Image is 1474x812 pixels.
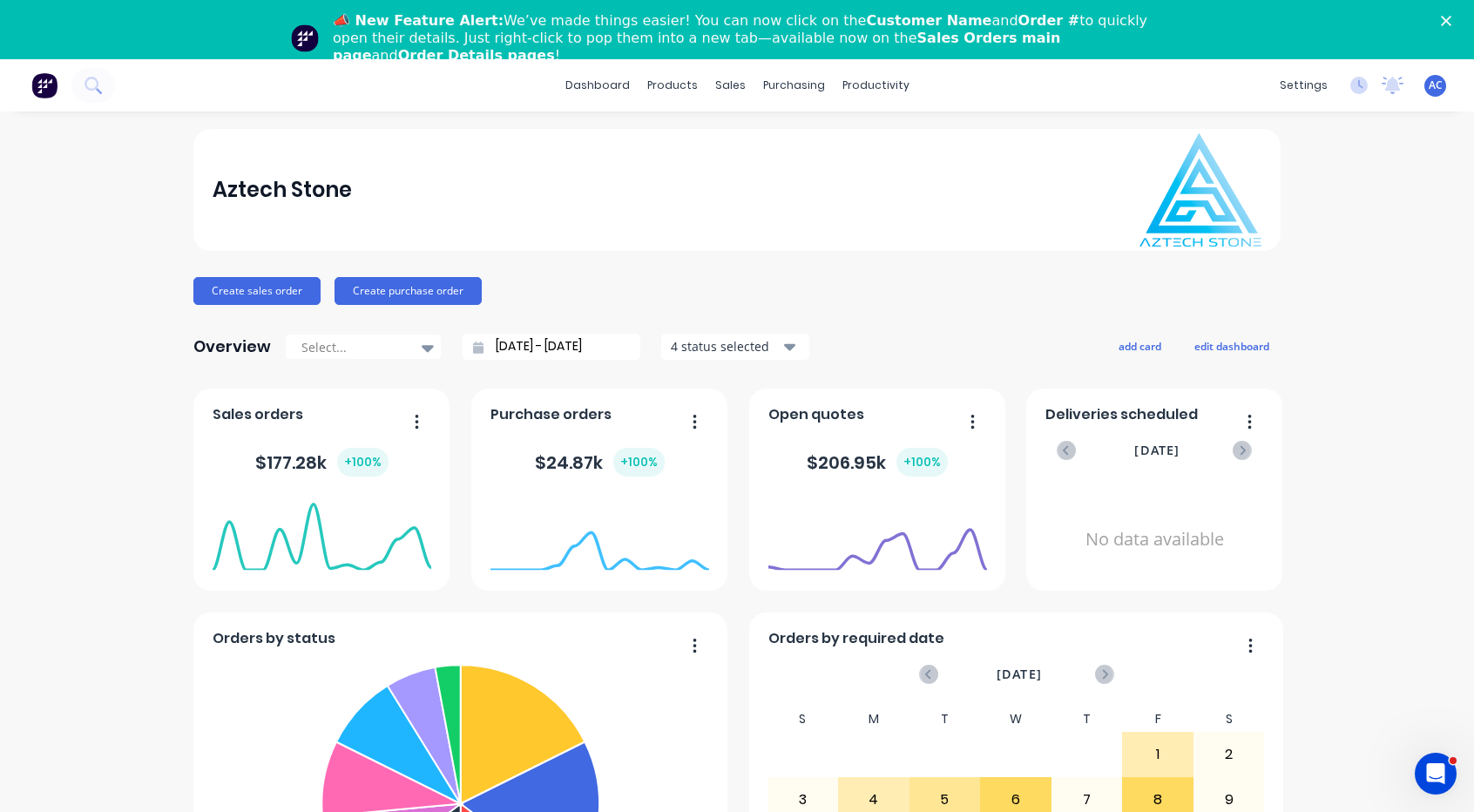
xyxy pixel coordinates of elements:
[754,72,834,98] div: purchasing
[1139,133,1261,247] img: Aztech Stone
[193,277,321,305] button: Create sales order
[1183,335,1281,357] button: edit dashboard
[1045,404,1198,425] span: Deliveries scheduled
[1018,12,1080,29] b: Order #
[768,628,944,649] span: Orders by required date
[213,404,303,425] span: Sales orders
[31,72,57,98] img: Factory
[834,72,918,98] div: productivity
[768,404,864,425] span: Open quotes
[1429,78,1443,93] span: AC
[557,72,639,98] a: dashboard
[1193,707,1265,732] div: S
[909,707,981,732] div: T
[490,404,612,425] span: Purchase orders
[707,72,754,98] div: sales
[807,448,948,477] div: $ 206.95k
[398,47,555,64] b: Order Details pages
[1134,441,1180,460] span: [DATE]
[997,665,1042,684] span: [DATE]
[1045,483,1264,597] div: No data available
[213,628,335,649] span: Orders by status
[661,334,809,360] button: 4 status selected
[1271,72,1336,98] div: settings
[193,329,271,364] div: Overview
[337,448,389,477] div: + 100 %
[1107,335,1173,357] button: add card
[291,24,319,52] img: Profile image for Team
[980,707,1051,732] div: W
[671,337,781,355] div: 4 status selected
[767,707,839,732] div: S
[333,30,1060,64] b: Sales Orders main page
[1441,16,1458,26] div: Close
[255,448,389,477] div: $ 177.28k
[333,12,1155,64] div: We’ve made things easier! You can now click on the and to quickly open their details. Just right-...
[1194,733,1264,776] div: 2
[639,72,707,98] div: products
[333,12,504,29] b: 📣 New Feature Alert:
[838,707,909,732] div: M
[1122,707,1193,732] div: F
[1415,753,1457,795] iframe: Intercom live chat
[335,277,482,305] button: Create purchase order
[535,448,665,477] div: $ 24.87k
[1051,707,1123,732] div: T
[613,448,665,477] div: + 100 %
[1123,733,1193,776] div: 1
[866,12,991,29] b: Customer Name
[896,448,948,477] div: + 100 %
[213,173,352,207] div: Aztech Stone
